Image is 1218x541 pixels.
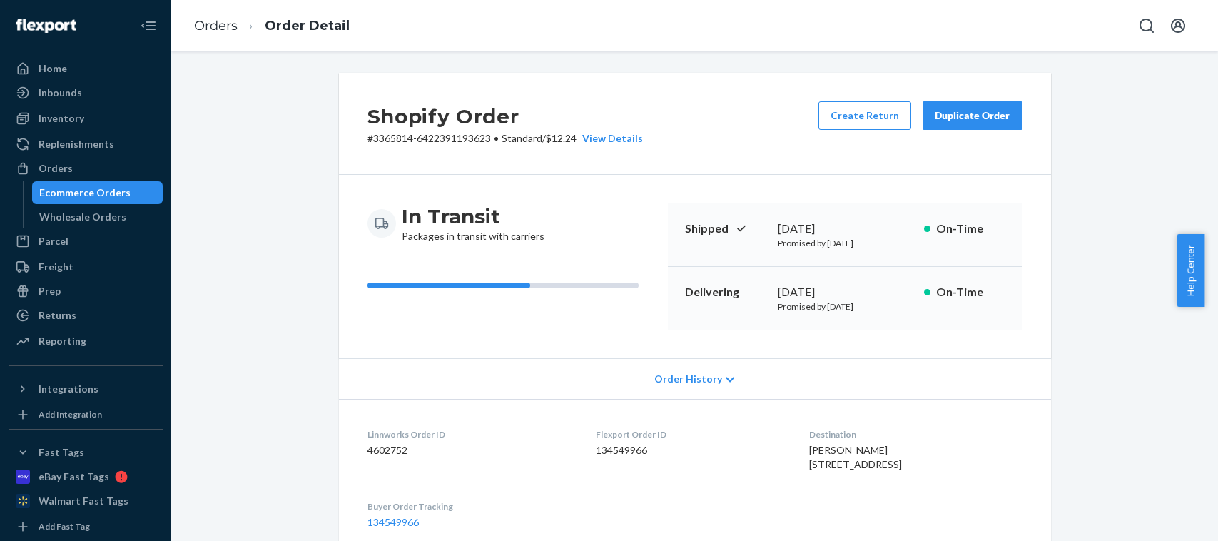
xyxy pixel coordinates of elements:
a: Parcel [9,230,163,253]
dd: 4602752 [367,443,573,457]
h2: Shopify Order [367,101,643,131]
div: Parcel [39,234,68,248]
div: Integrations [39,382,98,396]
div: [DATE] [778,284,913,300]
div: Add Integration [39,408,102,420]
a: Add Fast Tag [9,518,163,535]
div: Freight [39,260,73,274]
div: Ecommerce Orders [39,186,131,200]
div: Wholesale Orders [39,210,126,224]
div: Duplicate Order [935,108,1010,123]
button: Duplicate Order [923,101,1022,130]
a: Home [9,57,163,80]
div: Reporting [39,334,86,348]
p: Promised by [DATE] [778,300,913,313]
div: Orders [39,161,73,176]
div: Inbounds [39,86,82,100]
button: Open Search Box [1132,11,1161,40]
a: Prep [9,280,163,303]
a: Wholesale Orders [32,206,163,228]
div: Fast Tags [39,445,84,460]
div: [DATE] [778,221,913,237]
a: Inventory [9,107,163,130]
div: Home [39,61,67,76]
p: On-Time [936,221,1005,237]
div: Prep [39,284,61,298]
dt: Flexport Order ID [596,428,786,440]
a: Walmart Fast Tags [9,490,163,512]
button: Help Center [1177,234,1204,307]
dd: 134549966 [596,443,786,457]
a: Inbounds [9,81,163,104]
p: Shipped [685,221,766,237]
a: Order Detail [265,18,350,34]
button: Create Return [818,101,911,130]
div: Replenishments [39,137,114,151]
span: Standard [502,132,542,144]
a: eBay Fast Tags [9,465,163,488]
a: Freight [9,256,163,278]
a: Returns [9,304,163,327]
p: # 3365814-6422391193623 / $12.24 [367,131,643,146]
h3: In Transit [402,203,544,229]
a: Orders [9,157,163,180]
a: Replenishments [9,133,163,156]
span: [PERSON_NAME] [STREET_ADDRESS] [809,444,902,470]
button: Integrations [9,378,163,400]
a: Ecommerce Orders [32,181,163,204]
p: Delivering [685,284,766,300]
button: View Details [577,131,643,146]
p: On-Time [936,284,1005,300]
dt: Linnworks Order ID [367,428,573,440]
p: Promised by [DATE] [778,237,913,249]
dt: Destination [809,428,1022,440]
a: Add Integration [9,406,163,423]
img: Flexport logo [16,19,76,33]
div: Inventory [39,111,84,126]
div: Returns [39,308,76,323]
button: Open account menu [1164,11,1192,40]
button: Close Navigation [134,11,163,40]
span: • [494,132,499,144]
a: Orders [194,18,238,34]
div: Walmart Fast Tags [39,494,128,508]
a: Reporting [9,330,163,353]
a: 134549966 [367,516,419,528]
dt: Buyer Order Tracking [367,500,573,512]
div: eBay Fast Tags [39,470,109,484]
div: Packages in transit with carriers [402,203,544,243]
span: Order History [654,372,722,386]
button: Fast Tags [9,441,163,464]
div: Add Fast Tag [39,520,90,532]
ol: breadcrumbs [183,5,361,47]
